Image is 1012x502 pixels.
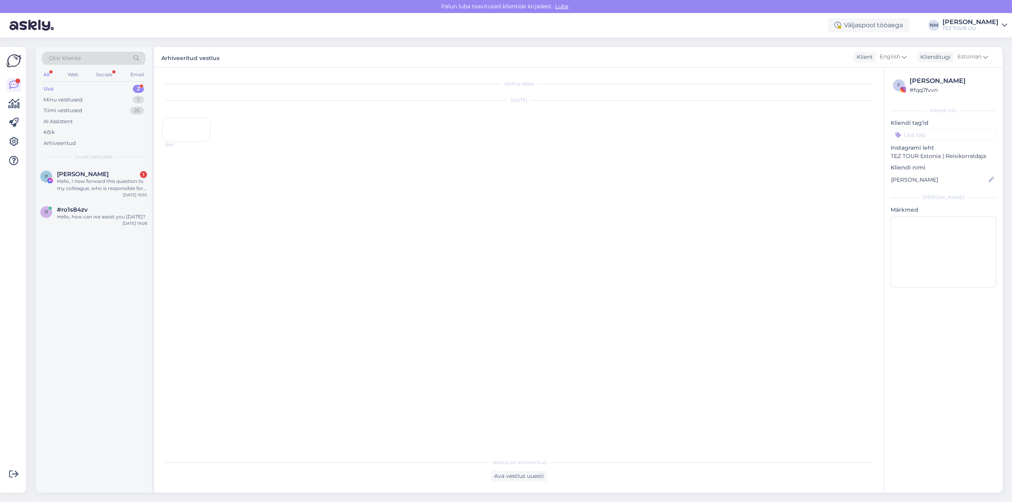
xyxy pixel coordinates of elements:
div: Uus [43,85,54,93]
div: 26 [130,107,144,115]
div: All [42,70,51,80]
div: Hello, how can we assist you [DATE]? [57,213,147,220]
span: Р [45,173,48,179]
input: Lisa nimi [891,175,987,184]
span: Luba [553,3,571,10]
div: Kõik [43,128,55,136]
div: TEZ TOUR OÜ [942,25,999,32]
span: Estonian [957,53,982,61]
div: [DATE] 19:35 [123,192,147,198]
p: Märkmed [891,206,996,214]
div: [PERSON_NAME] [891,194,996,201]
span: Vestlus on arhiveeritud [492,459,546,466]
span: Otsi kliente [49,54,81,62]
div: 1 [140,171,147,178]
div: Socials [94,70,114,80]
p: Kliendi tag'id [891,119,996,127]
div: Klienditugi [917,53,951,61]
div: [PERSON_NAME] [942,19,999,25]
div: AI Assistent [43,118,73,126]
div: Klient [853,53,873,61]
div: Web [66,70,80,80]
div: Email [129,70,145,80]
span: r [45,209,48,215]
div: NM [928,20,939,31]
div: 2 [133,85,144,93]
div: [DATE] 19:08 [123,220,147,226]
input: Lisa tag [891,129,996,141]
div: [PERSON_NAME] [910,76,994,86]
label: Arhiveeritud vestlus [161,52,219,62]
p: Instagrami leht [891,144,996,152]
div: Arhiveeritud [43,139,76,147]
span: English [880,53,900,61]
div: Tiimi vestlused [43,107,82,115]
div: [DATE] [162,97,876,104]
p: Kliendi nimi [891,164,996,172]
div: 7 [133,96,144,104]
div: Väljaspool tööaega [828,18,909,32]
span: 18:41 [165,142,194,148]
span: f [897,82,901,88]
div: Minu vestlused [43,96,83,104]
span: Романова Анжелика [57,171,109,178]
a: [PERSON_NAME]TEZ TOUR OÜ [942,19,1007,32]
div: Kliendi info [891,107,996,114]
img: Askly Logo [6,53,21,68]
div: Ava vestlus uuesti [491,471,547,481]
p: TEZ TOUR Estonia | Reisikorraldaja [891,152,996,160]
div: Hello, I now forward this question to my colleague, who is responsible for this. The reply will b... [57,178,147,192]
div: Vestlus algas [162,80,876,87]
span: #ro1s84zv [57,206,88,213]
span: Uued vestlused [76,153,112,160]
div: # fqq7fvvn [910,86,994,94]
